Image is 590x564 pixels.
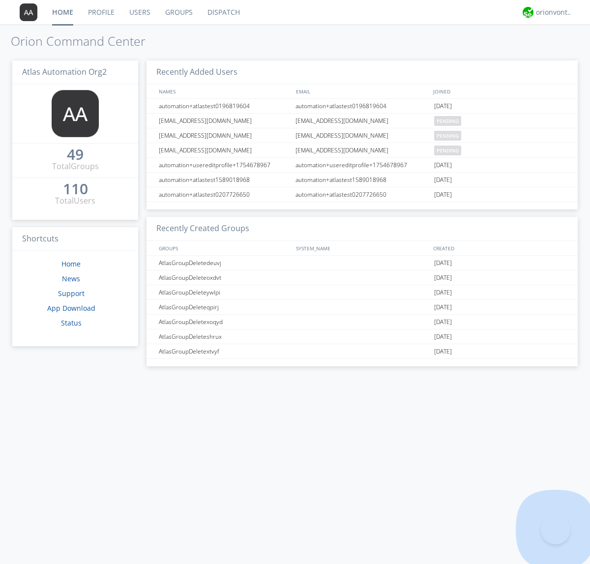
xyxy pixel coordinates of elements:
div: [EMAIL_ADDRESS][DOMAIN_NAME] [156,128,293,143]
a: App Download [47,303,95,313]
a: News [62,274,80,283]
div: 110 [63,184,88,194]
span: [DATE] [434,285,452,300]
div: automation+atlastest0207726650 [293,187,432,202]
div: automation+atlastest1589018968 [156,173,293,187]
div: 49 [67,149,84,159]
a: [EMAIL_ADDRESS][DOMAIN_NAME][EMAIL_ADDRESS][DOMAIN_NAME]pending [147,143,578,158]
iframe: Toggle Customer Support [541,515,570,544]
img: 29d36aed6fa347d5a1537e7736e6aa13 [523,7,533,18]
span: [DATE] [434,256,452,270]
span: [DATE] [434,300,452,315]
div: automation+atlastest0196819604 [293,99,432,113]
div: EMAIL [294,84,431,98]
span: Atlas Automation Org2 [22,66,107,77]
a: automation+usereditprofile+1754678967automation+usereditprofile+1754678967[DATE] [147,158,578,173]
div: orionvontas+atlas+automation+org2 [536,7,573,17]
a: Support [58,289,85,298]
h3: Recently Added Users [147,60,578,85]
a: 49 [67,149,84,161]
div: automation+atlastest0196819604 [156,99,293,113]
span: [DATE] [434,158,452,173]
div: AtlasGroupDeleteqpirj [156,300,293,314]
div: AtlasGroupDeletexoqyd [156,315,293,329]
a: AtlasGroupDeletedeuvj[DATE] [147,256,578,270]
img: 373638.png [52,90,99,137]
div: CREATED [431,241,568,255]
div: [EMAIL_ADDRESS][DOMAIN_NAME] [156,143,293,157]
a: AtlasGroupDeleteshrux[DATE] [147,329,578,344]
span: [DATE] [434,270,452,285]
img: 373638.png [20,3,37,21]
a: 110 [63,184,88,195]
a: Home [61,259,81,268]
div: NAMES [156,84,291,98]
a: AtlasGroupDeletextvyf[DATE] [147,344,578,359]
a: automation+atlastest1589018968automation+atlastest1589018968[DATE] [147,173,578,187]
div: SYSTEM_NAME [294,241,431,255]
div: automation+atlastest1589018968 [293,173,432,187]
span: [DATE] [434,173,452,187]
span: [DATE] [434,344,452,359]
a: Status [61,318,82,327]
div: AtlasGroupDeleteywlpi [156,285,293,299]
a: AtlasGroupDeleteywlpi[DATE] [147,285,578,300]
span: pending [434,116,461,126]
span: pending [434,146,461,155]
div: JOINED [431,84,568,98]
div: Total Groups [52,161,99,172]
a: AtlasGroupDeleteqpirj[DATE] [147,300,578,315]
div: AtlasGroupDeletedeuvj [156,256,293,270]
div: AtlasGroupDeleteshrux [156,329,293,344]
div: automation+atlastest0207726650 [156,187,293,202]
a: AtlasGroupDeletexoqyd[DATE] [147,315,578,329]
div: AtlasGroupDeleteoxdvt [156,270,293,285]
div: GROUPS [156,241,291,255]
div: automation+usereditprofile+1754678967 [293,158,432,172]
span: [DATE] [434,187,452,202]
a: [EMAIL_ADDRESS][DOMAIN_NAME][EMAIL_ADDRESS][DOMAIN_NAME]pending [147,128,578,143]
span: pending [434,131,461,141]
a: [EMAIL_ADDRESS][DOMAIN_NAME][EMAIL_ADDRESS][DOMAIN_NAME]pending [147,114,578,128]
a: AtlasGroupDeleteoxdvt[DATE] [147,270,578,285]
div: [EMAIL_ADDRESS][DOMAIN_NAME] [293,114,432,128]
div: automation+usereditprofile+1754678967 [156,158,293,172]
div: [EMAIL_ADDRESS][DOMAIN_NAME] [156,114,293,128]
span: [DATE] [434,99,452,114]
div: [EMAIL_ADDRESS][DOMAIN_NAME] [293,143,432,157]
div: AtlasGroupDeletextvyf [156,344,293,358]
h3: Recently Created Groups [147,217,578,241]
h3: Shortcuts [12,227,138,251]
div: [EMAIL_ADDRESS][DOMAIN_NAME] [293,128,432,143]
span: [DATE] [434,329,452,344]
a: automation+atlastest0196819604automation+atlastest0196819604[DATE] [147,99,578,114]
a: automation+atlastest0207726650automation+atlastest0207726650[DATE] [147,187,578,202]
div: Total Users [55,195,95,207]
span: [DATE] [434,315,452,329]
